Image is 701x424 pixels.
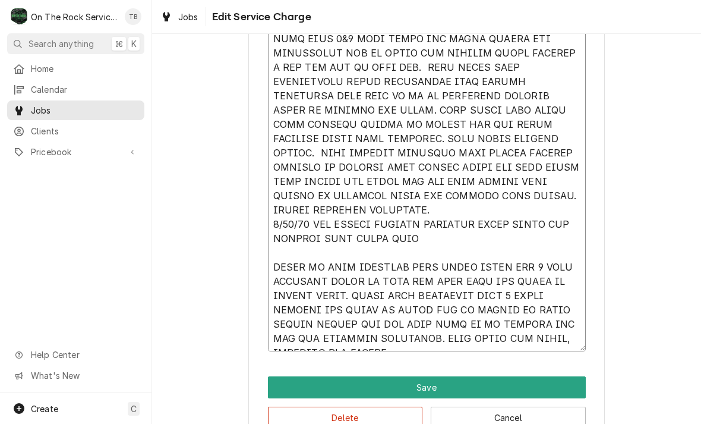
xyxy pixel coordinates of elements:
div: O [11,8,27,25]
span: Clients [31,125,138,137]
a: Go to Pricebook [7,142,144,162]
span: Calendar [31,83,138,96]
div: On The Rock Services [31,11,118,23]
a: Jobs [7,100,144,120]
span: Create [31,404,58,414]
a: Calendar [7,80,144,99]
a: Clients [7,121,144,141]
a: Jobs [156,7,203,27]
span: Edit Service Charge [209,9,311,25]
a: Go to Help Center [7,345,144,365]
span: C [131,403,137,415]
a: Go to What's New [7,366,144,385]
span: Help Center [31,348,137,361]
div: Todd Brady's Avatar [125,8,141,25]
button: Save [268,376,586,398]
span: K [131,37,137,50]
div: On The Rock Services's Avatar [11,8,27,25]
div: TB [125,8,141,25]
span: What's New [31,369,137,382]
span: Home [31,62,138,75]
span: Jobs [178,11,198,23]
span: Search anything [29,37,94,50]
span: Pricebook [31,146,121,158]
div: Button Group Row [268,376,586,398]
a: Home [7,59,144,78]
button: Search anything⌘K [7,33,144,54]
span: ⌘ [115,37,123,50]
span: Jobs [31,104,138,117]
